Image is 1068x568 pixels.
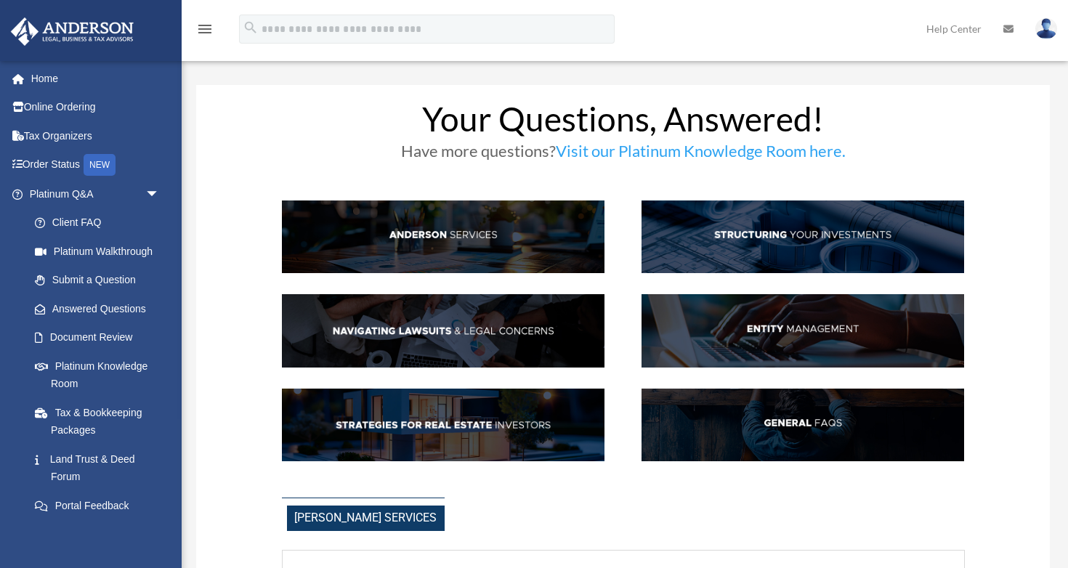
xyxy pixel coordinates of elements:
[10,121,182,150] a: Tax Organizers
[10,93,182,122] a: Online Ordering
[10,64,182,93] a: Home
[20,266,182,295] a: Submit a Question
[10,179,182,208] a: Platinum Q&Aarrow_drop_down
[556,141,846,168] a: Visit our Platinum Knowledge Room here.
[84,154,116,176] div: NEW
[20,294,182,323] a: Answered Questions
[282,200,604,274] img: AndServ_hdr
[20,323,182,352] a: Document Review
[282,143,965,166] h3: Have more questions?
[642,200,964,274] img: StructInv_hdr
[196,20,214,38] i: menu
[145,179,174,209] span: arrow_drop_down
[196,25,214,38] a: menu
[20,398,182,445] a: Tax & Bookkeeping Packages
[20,491,182,520] a: Portal Feedback
[20,208,174,238] a: Client FAQ
[20,237,182,266] a: Platinum Walkthrough
[1035,18,1057,39] img: User Pic
[20,352,182,398] a: Platinum Knowledge Room
[287,506,445,531] span: [PERSON_NAME] Services
[282,389,604,462] img: StratsRE_hdr
[282,102,965,143] h1: Your Questions, Answered!
[642,294,964,368] img: EntManag_hdr
[642,389,964,462] img: GenFAQ_hdr
[282,294,604,368] img: NavLaw_hdr
[243,20,259,36] i: search
[10,150,182,180] a: Order StatusNEW
[7,17,138,46] img: Anderson Advisors Platinum Portal
[20,445,182,491] a: Land Trust & Deed Forum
